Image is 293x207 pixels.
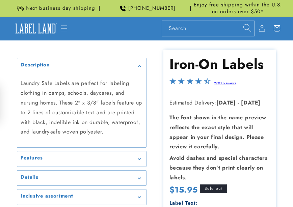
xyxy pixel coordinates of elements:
p: Estimated Delivery: [169,98,270,108]
button: Search [240,21,255,35]
a: 2801 Reviews [214,81,236,86]
h2: Description [21,62,50,68]
media-gallery: Gallery Viewer [17,58,146,205]
img: Label Land [13,22,58,36]
span: Sold out [200,184,227,193]
strong: [DATE] [241,99,261,107]
p: Laundry Safe Labels are perfect for labeling clothing in camps, schools, daycares, and nursing ho... [21,79,143,137]
span: Next business day shipping [26,5,95,12]
summary: Description [17,58,146,73]
h2: Features [21,155,43,161]
a: Label Land [10,19,61,38]
strong: - [238,99,239,107]
span: [PHONE_NUMBER] [128,5,176,12]
label: Label Text: [169,199,198,207]
h2: Details [21,174,38,181]
strong: [DATE] [216,99,236,107]
span: Enjoy free shipping within the U.S. on orders over $50* [193,2,282,15]
strong: Avoid dashes and special characters because they don’t print clearly on labels. [169,154,268,181]
strong: The font shown in the name preview reflects the exact style that will appear in your final design... [169,114,266,150]
span: 4.5-star overall rating [169,80,211,87]
summary: Details [17,171,146,186]
summary: Features [17,151,146,167]
span: $15.95 [169,184,198,195]
summary: Menu [57,21,72,36]
h1: Iron-On Labels [169,55,270,73]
